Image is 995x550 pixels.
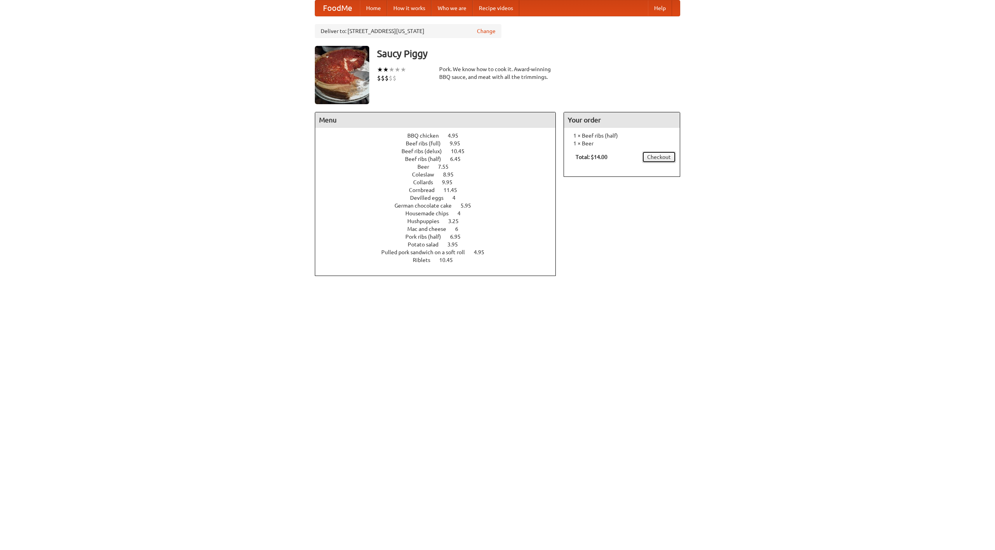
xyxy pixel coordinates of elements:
div: Pork. We know how to cook it. Award-winning BBQ sauce, and meat with all the trimmings. [439,65,556,81]
a: How it works [387,0,431,16]
a: Housemade chips 4 [405,210,475,217]
h4: Menu [315,112,555,128]
span: Potato salad [408,241,446,248]
a: Cornbread 11.45 [409,187,471,193]
li: ★ [400,65,406,74]
li: $ [389,74,393,82]
span: 5.95 [461,203,479,209]
a: German chocolate cake 5.95 [395,203,485,209]
span: Mac and cheese [407,226,454,232]
span: 10.45 [451,148,472,154]
a: Beer 7.55 [417,164,463,170]
li: ★ [395,65,400,74]
span: Beef ribs (delux) [401,148,450,154]
a: Beef ribs (delux) 10.45 [401,148,479,154]
span: Coleslaw [412,171,442,178]
a: Coleslaw 8.95 [412,171,468,178]
span: 9.95 [450,140,468,147]
span: Collards [413,179,441,185]
li: ★ [377,65,383,74]
li: $ [377,74,381,82]
a: Pulled pork sandwich on a soft roll 4.95 [381,249,499,255]
a: FoodMe [315,0,360,16]
span: 3.95 [447,241,466,248]
a: Potato salad 3.95 [408,241,472,248]
a: Collards 9.95 [413,179,467,185]
a: Hushpuppies 3.25 [407,218,473,224]
b: Total: $14.00 [576,154,607,160]
a: Beef ribs (full) 9.95 [406,140,475,147]
span: Pork ribs (half) [405,234,449,240]
span: 3.25 [448,218,466,224]
span: 9.95 [442,179,460,185]
span: 11.45 [443,187,465,193]
a: Pork ribs (half) 6.95 [405,234,475,240]
h4: Your order [564,112,680,128]
span: Housemade chips [405,210,456,217]
li: $ [393,74,396,82]
a: Checkout [642,151,676,163]
span: Beer [417,164,437,170]
span: 8.95 [443,171,461,178]
img: angular.jpg [315,46,369,104]
li: 1 × Beef ribs (half) [568,132,676,140]
li: ★ [383,65,389,74]
span: 10.45 [439,257,461,263]
li: $ [381,74,385,82]
a: Beef ribs (half) 6.45 [405,156,475,162]
span: Beef ribs (half) [405,156,449,162]
span: 4 [457,210,468,217]
span: BBQ chicken [407,133,447,139]
span: German chocolate cake [395,203,459,209]
a: Who we are [431,0,473,16]
li: 1 × Beer [568,140,676,147]
span: 4.95 [448,133,466,139]
li: ★ [389,65,395,74]
span: 6.45 [450,156,468,162]
span: 7.55 [438,164,456,170]
a: Change [477,27,496,35]
span: 4 [452,195,463,201]
span: Cornbread [409,187,442,193]
span: 6.95 [450,234,468,240]
a: Recipe videos [473,0,519,16]
span: Beef ribs (full) [406,140,449,147]
span: 6 [455,226,466,232]
h3: Saucy Piggy [377,46,680,61]
a: Help [648,0,672,16]
a: Mac and cheese 6 [407,226,473,232]
span: Pulled pork sandwich on a soft roll [381,249,473,255]
a: BBQ chicken 4.95 [407,133,473,139]
li: $ [385,74,389,82]
span: Devilled eggs [410,195,451,201]
div: Deliver to: [STREET_ADDRESS][US_STATE] [315,24,501,38]
span: Riblets [413,257,438,263]
span: Hushpuppies [407,218,447,224]
a: Home [360,0,387,16]
span: 4.95 [474,249,492,255]
a: Devilled eggs 4 [410,195,470,201]
a: Riblets 10.45 [413,257,467,263]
